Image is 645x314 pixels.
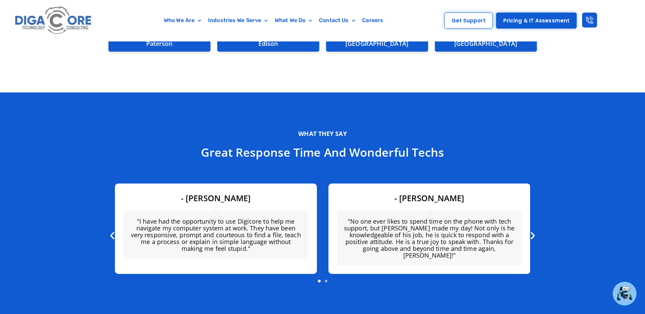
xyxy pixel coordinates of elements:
div: Slides [115,184,530,287]
h2: [GEOGRAPHIC_DATA] [333,40,421,47]
h2: Paterson [115,40,204,47]
div: "No one ever likes to spend time on the phone with tech support, but [PERSON_NAME] made my day! N... [344,218,515,259]
span: Pricing & IT Assessment [503,18,570,23]
div: Next slide [528,231,538,240]
a: Careers [359,13,387,28]
span: Go to slide 1 [318,280,321,282]
h2: [GEOGRAPHIC_DATA] [442,40,530,47]
a: Get Support [444,13,493,29]
h3: Great response time and wonderful techs [104,145,541,160]
p: What they say [104,130,541,138]
div: 3 / 4 [115,184,317,274]
span: Get Support [452,18,486,23]
a: Contact Us [316,13,359,28]
div: "I have had the opportunity to use Digicore to help me navigate my computer system at work. They ... [130,218,302,252]
div: Previous slide [107,231,117,240]
span: - [PERSON_NAME] [181,192,251,204]
a: Pricing & IT Assessment [496,13,577,29]
a: What We Do [271,13,316,28]
img: Digacore logo 1 [13,3,94,38]
nav: Menu [127,13,420,28]
h2: Edison [224,40,312,47]
span: Go to slide 2 [325,280,327,282]
div: 4 / 4 [328,184,530,274]
a: Who We Are [160,13,205,28]
a: Industries We Serve [205,13,271,28]
span: - [PERSON_NAME] [394,192,464,204]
